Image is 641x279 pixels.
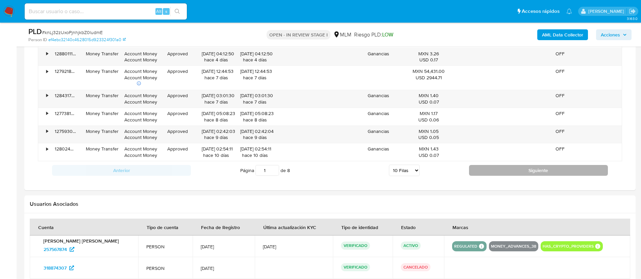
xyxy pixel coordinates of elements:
[588,8,626,15] p: alan.cervantesmartinez@mercadolibre.com.mx
[156,8,162,15] span: Alt
[566,8,572,14] a: Notificaciones
[170,7,184,16] button: search-icon
[28,37,47,43] b: Person ID
[25,7,187,16] input: Buscar usuario o caso...
[629,8,636,15] a: Salir
[267,30,330,39] p: OPEN - IN REVIEW STAGE I
[354,31,393,38] span: Riesgo PLD:
[627,16,638,21] span: 3.163.0
[165,8,167,15] span: s
[30,201,630,207] h2: Usuarios Asociados
[537,29,588,40] button: AML Data Collector
[382,31,393,38] span: LOW
[542,29,583,40] b: AML Data Collector
[601,29,620,40] span: Acciones
[48,37,126,43] a: ef4ebc32140c4628015d923324f301a0
[522,8,560,15] span: Accesos rápidos
[333,31,351,38] div: MLM
[28,26,42,37] b: PLD
[596,29,632,40] button: Acciones
[42,29,103,36] span: # knLj32zUxoPjnhjkbZ0ludmE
